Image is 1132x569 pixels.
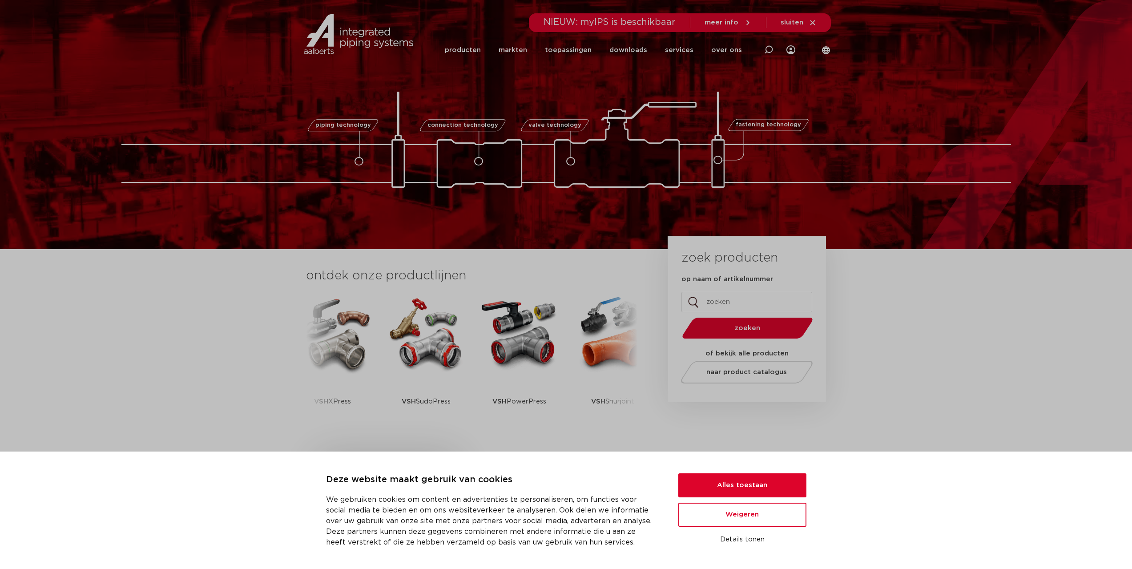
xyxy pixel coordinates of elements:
[706,369,787,375] span: naar product catalogus
[445,32,481,68] a: producten
[402,398,416,405] strong: VSH
[545,32,592,68] a: toepassingen
[678,532,806,547] button: Details tonen
[705,350,789,357] strong: of bekijk alle producten
[705,19,738,26] span: meer info
[314,374,351,429] p: XPress
[705,325,790,331] span: zoeken
[544,18,676,27] span: NIEUW: myIPS is beschikbaar
[681,249,778,267] h3: zoek producten
[326,473,657,487] p: Deze website maakt gebruik van cookies
[427,122,498,128] span: connection technology
[786,32,795,68] div: my IPS
[314,398,328,405] strong: VSH
[736,122,801,128] span: fastening technology
[492,374,546,429] p: PowerPress
[781,19,817,27] a: sluiten
[528,122,581,128] span: valve technology
[591,374,634,429] p: Shurjoint
[665,32,693,68] a: services
[678,473,806,497] button: Alles toestaan
[386,294,466,429] a: VSHSudoPress
[781,19,803,26] span: sluiten
[609,32,647,68] a: downloads
[479,294,560,429] a: VSHPowerPress
[681,292,812,312] input: zoeken
[315,122,371,128] span: piping technology
[306,267,638,285] h3: ontdek onze productlijnen
[573,294,653,429] a: VSHShurjoint
[681,275,773,284] label: op naam of artikelnummer
[705,19,752,27] a: meer info
[445,32,742,68] nav: Menu
[711,32,742,68] a: over ons
[678,361,815,383] a: naar product catalogus
[293,294,373,429] a: VSHXPress
[402,374,451,429] p: SudoPress
[326,494,657,548] p: We gebruiken cookies om content en advertenties te personaliseren, om functies voor social media ...
[591,398,605,405] strong: VSH
[499,32,527,68] a: markten
[678,317,816,339] button: zoeken
[492,398,507,405] strong: VSH
[678,503,806,527] button: Weigeren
